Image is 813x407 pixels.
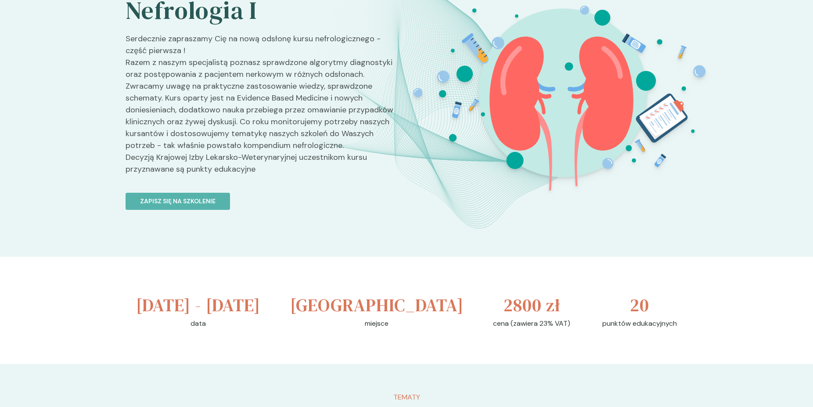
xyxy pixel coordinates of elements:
[191,318,206,329] p: data
[493,318,570,329] p: cena (zawiera 23% VAT)
[126,182,399,210] a: Zapisz się na szkolenie
[365,318,389,329] p: miejsce
[255,392,558,403] p: Tematy
[126,33,399,182] p: Serdecznie zapraszamy Cię na nową odsłonę kursu nefrologicznego - część pierwsza ! Razem z naszym...
[136,292,260,318] h3: [DATE] - [DATE]
[602,318,677,329] p: punktów edukacyjnych
[290,292,464,318] h3: [GEOGRAPHIC_DATA]
[126,193,230,210] button: Zapisz się na szkolenie
[140,197,216,206] p: Zapisz się na szkolenie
